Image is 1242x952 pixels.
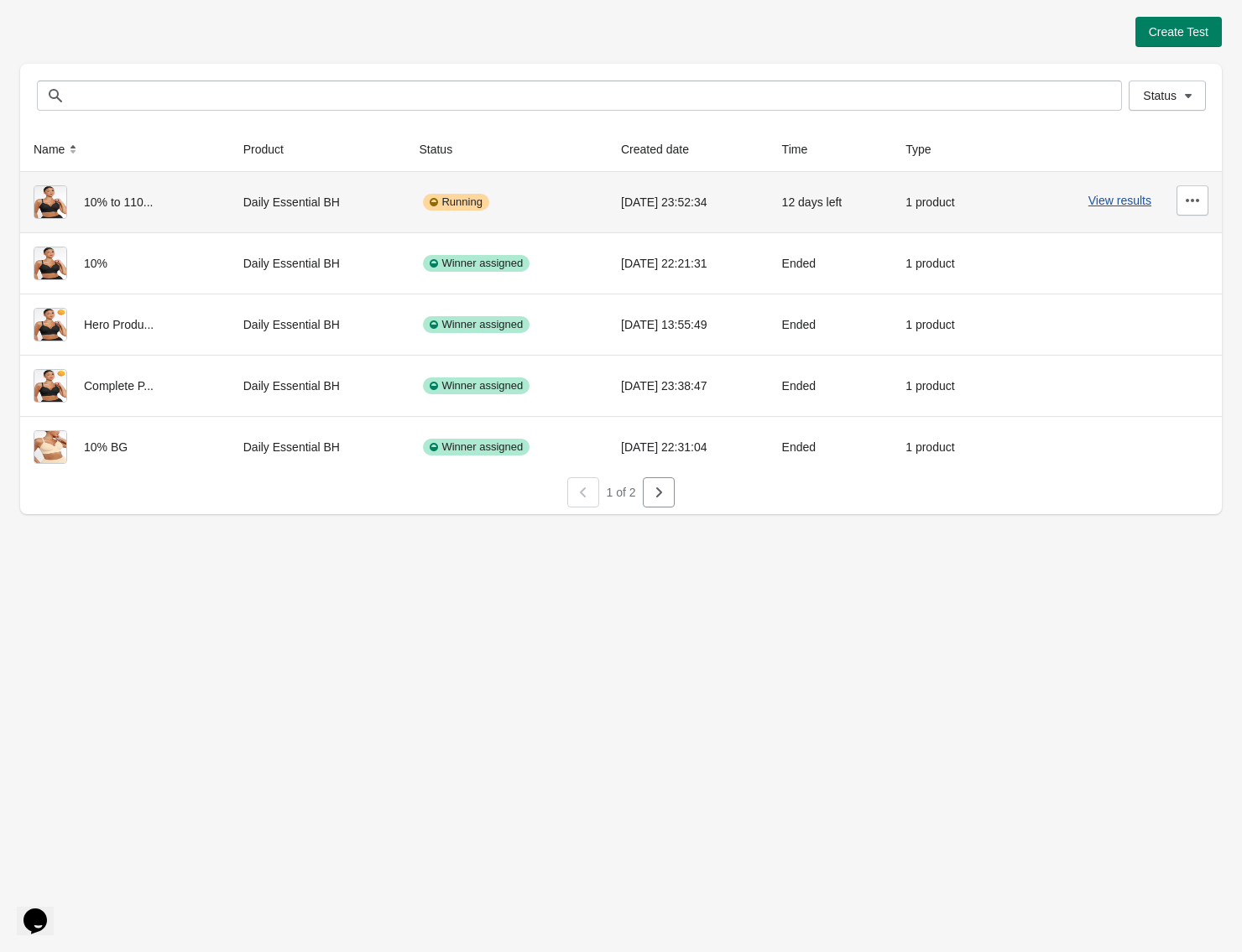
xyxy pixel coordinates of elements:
[905,369,987,403] div: 1 product
[423,255,530,272] div: Winner assigned
[621,430,755,464] div: [DATE] 22:31:04
[621,308,755,341] div: [DATE] 13:55:49
[1129,81,1206,111] button: Status
[621,247,755,280] div: [DATE] 22:21:31
[243,247,393,280] div: Daily Essential BH
[34,247,217,280] div: 10%
[34,369,217,403] div: Complete P...
[243,185,393,219] div: Daily Essential BH
[34,430,217,464] div: 10% BG
[1143,89,1177,102] span: Status
[782,247,879,280] div: Ended
[243,369,393,403] div: Daily Essential BH
[1135,17,1222,47] button: Create Test
[17,885,70,935] iframe: chat widget
[614,134,712,164] button: Created date
[423,194,488,211] div: Running
[423,439,530,455] div: Winner assigned
[243,430,393,464] div: Daily Essential BH
[243,308,393,341] div: Daily Essential BH
[237,134,307,164] button: Product
[34,308,217,341] div: Hero Produ...
[905,430,987,464] div: 1 product
[621,369,755,403] div: [DATE] 23:38:47
[782,430,879,464] div: Ended
[423,316,530,333] div: Winner assigned
[412,134,476,164] button: Status
[606,486,635,499] span: 1 of 2
[905,185,987,219] div: 1 product
[905,308,987,341] div: 1 product
[1088,194,1151,207] button: View results
[34,185,217,219] div: 10% to 110...
[775,134,832,164] button: Time
[782,369,879,403] div: Ended
[621,185,755,219] div: [DATE] 23:52:34
[1149,25,1208,39] span: Create Test
[782,308,879,341] div: Ended
[899,134,954,164] button: Type
[782,185,879,219] div: 12 days left
[423,377,530,394] div: Winner assigned
[27,134,88,164] button: Name
[905,247,987,280] div: 1 product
